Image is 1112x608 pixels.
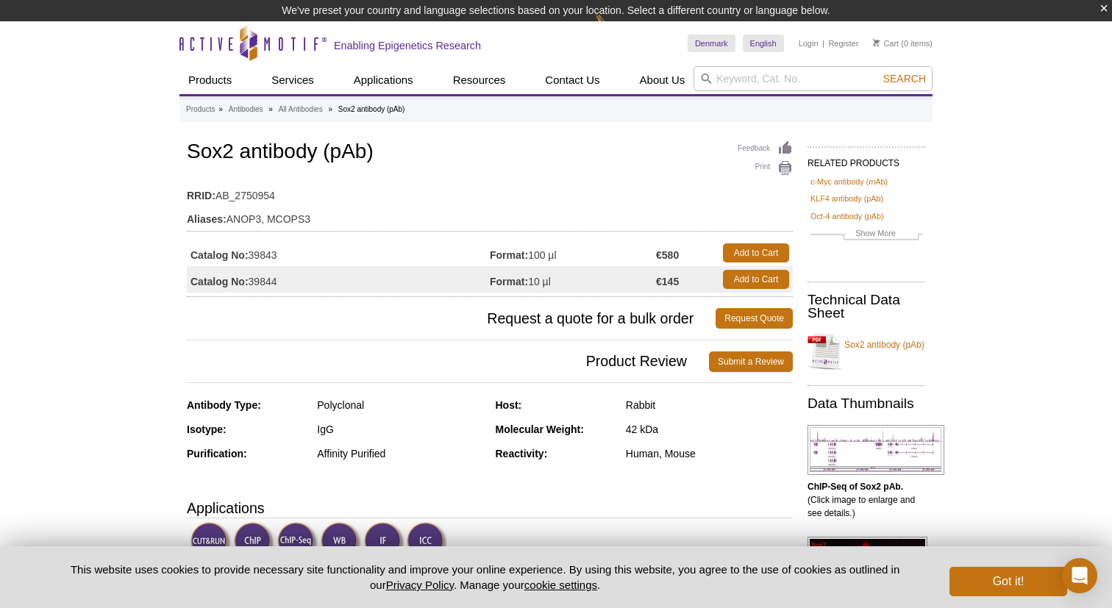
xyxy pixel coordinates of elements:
[808,397,925,410] h2: Data Thumbnails
[799,38,819,49] a: Login
[45,562,925,593] p: This website uses cookies to provide necessary site functionality and improve your online experie...
[187,140,793,165] h1: Sox2 antibody (pAb)
[328,105,332,113] li: »
[490,266,656,293] td: 10 µl
[656,248,679,262] strong: €580
[536,66,608,94] a: Contact Us
[317,423,484,436] div: IgG
[688,35,735,52] a: Denmark
[873,39,880,46] img: Your Cart
[810,210,884,223] a: Oct-4 antibody (pAb)
[263,66,323,94] a: Services
[490,248,528,262] strong: Format:
[595,11,634,46] img: Change Here
[738,160,793,176] a: Print
[364,522,404,562] img: Immunofluorescence Validated
[496,448,548,459] strong: Reactivity:
[444,66,515,94] a: Resources
[268,105,273,113] li: »
[808,425,944,475] img: Sox2 antibody (pAb) tested by ChIP-Seq.
[187,189,215,202] strong: RRID:
[317,398,484,412] div: Polyclonal
[723,243,789,262] a: Add to Cart
[187,180,793,204] td: AB_2750954
[1062,558,1097,593] div: Open Intercom Messenger
[496,423,584,435] strong: Molecular Weight:
[810,226,922,243] a: Show More
[317,447,484,460] div: Affinity Purified
[496,399,522,411] strong: Host:
[277,522,318,562] img: ChIP-Seq Validated
[345,66,422,94] a: Applications
[334,39,481,52] h2: Enabling Epigenetics Research
[626,423,793,436] div: 42 kDa
[234,522,274,562] img: ChIP Validated
[883,73,926,85] span: Search
[187,399,261,411] strong: Antibody Type:
[186,103,215,116] a: Products
[808,146,925,173] h2: RELATED PRODUCTS
[808,482,903,492] b: ChIP-Seq of Sox2 pAb.
[626,398,793,412] div: Rabbit
[279,103,323,116] a: All Antibodies
[631,66,694,94] a: About Us
[187,351,709,372] span: Product Review
[828,38,858,49] a: Register
[524,579,597,591] button: cookie settings
[656,275,679,288] strong: €145
[187,240,490,266] td: 39843
[808,293,925,320] h2: Technical Data Sheet
[810,192,883,205] a: KLF4 antibody (pAb)
[873,35,933,52] li: (0 items)
[190,522,231,562] img: CUT&RUN Validated
[187,497,793,519] h3: Applications
[190,248,249,262] strong: Catalog No:
[338,105,405,113] li: Sox2 antibody (pAb)
[723,270,789,289] a: Add to Cart
[808,480,925,520] p: (Click image to enlarge and see details.)
[407,522,447,562] img: Immunocytochemistry Validated
[873,38,899,49] a: Cart
[187,423,227,435] strong: Isotype:
[490,240,656,266] td: 100 µl
[187,204,793,227] td: ANOP3, MCOPS3
[810,175,888,188] a: c-Myc antibody (mAb)
[187,212,227,226] strong: Aliases:
[879,72,930,85] button: Search
[386,579,454,591] a: Privacy Policy
[694,66,933,91] input: Keyword, Cat. No.
[949,567,1067,596] button: Got it!
[822,35,824,52] li: |
[179,66,240,94] a: Products
[626,447,793,460] div: Human, Mouse
[743,35,784,52] a: English
[190,275,249,288] strong: Catalog No:
[187,308,716,329] span: Request a quote for a bulk order
[187,448,247,459] strong: Purification:
[321,522,361,562] img: Western Blot Validated
[229,103,263,116] a: Antibodies
[716,308,793,329] a: Request Quote
[218,105,223,113] li: »
[738,140,793,157] a: Feedback
[187,266,490,293] td: 39844
[808,329,925,373] a: Sox2 antibody (pAb)
[490,275,528,288] strong: Format:
[709,351,793,372] a: Submit a Review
